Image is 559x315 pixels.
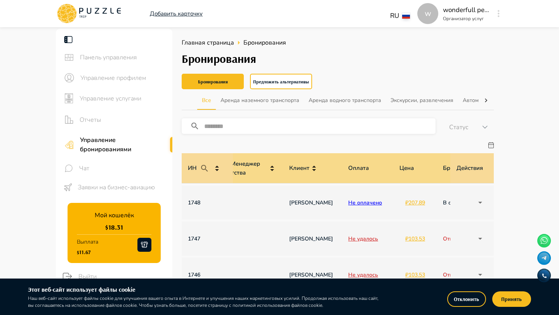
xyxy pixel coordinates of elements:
p: Бронирование [443,164,484,173]
button: sidebar icons [62,71,76,85]
a: Главная страница [182,38,234,47]
h6: Этот веб-сайт использует файлы cookie [28,285,380,295]
h1: $11.67 [77,249,98,255]
div: scrollable tabs example [197,91,478,110]
p: Выплата [77,235,98,249]
p: В ожидании [443,199,484,207]
button: Аренда водного транспорта [304,91,386,110]
span: Управление бронированиями [80,135,166,154]
p: Оплата [348,164,369,173]
span: Заявки на бизнес-авиацию [78,183,166,192]
p: [PERSON_NAME] [289,271,336,279]
div: sidebar iconsПанель управления [56,47,172,67]
div: sidebar iconsУправление профилем [56,67,172,88]
button: sidebar icons [62,50,76,64]
div: w [417,3,438,24]
p: Не оплачено [348,199,387,207]
button: sidebar icons [62,91,76,106]
span: Панель управления [80,53,166,62]
p: ₽ 103.53 [405,235,431,243]
p: ИН [188,161,212,176]
h3: Бронирования [182,52,494,66]
button: Аренда наземного транспорта [216,91,304,110]
button: Предложить альтернативы [250,74,312,89]
h1: $ 18.31 [105,223,123,231]
p: ₽ 103.53 [405,271,431,279]
button: logout [60,269,75,284]
div: sidebar iconsОтчеты [56,109,172,131]
span: Управление профилем [80,73,166,83]
img: lang [402,13,410,19]
p: Не удалось [348,271,387,279]
p: 1748 [188,199,227,207]
button: sidebar icons [62,137,76,153]
button: sidebar icons [62,112,76,128]
div: sidebar iconsУправление услугами [56,88,172,109]
p: Отклонено [443,235,484,243]
p: Мой кошелёк [95,211,134,220]
div: Статус [436,123,494,134]
p: ₽ 207.89 [405,199,431,207]
p: wonderfull peace [443,5,490,15]
p: [PERSON_NAME] [289,235,336,243]
div: sidebar iconsЗаявки на бизнес-авиацию [56,178,172,197]
span: Бронирования [243,38,286,47]
span: Управление услугами [80,94,166,103]
button: Принять [492,291,531,307]
button: Автомобили с водителем [458,91,532,110]
span: Чат [79,164,166,173]
nav: breadcrumb [182,38,494,47]
button: Отклонить [447,291,486,307]
button: Экскурсии, развлечения [386,91,458,110]
a: Добавить карточку [150,9,203,18]
span: Выйти [78,272,166,281]
button: Все [197,91,216,110]
p: Действия [457,164,483,173]
p: Наш веб-сайт использует файлы cookie для улучшения вашего опыта в Интернете и улучшения наших мар... [28,295,380,309]
p: [PERSON_NAME] [289,199,336,207]
div: logoutВыйти [54,266,172,287]
p: 1747 [188,235,227,243]
button: sidebar icons [62,182,74,193]
p: Не удалось [348,235,387,243]
span: Отчеты [80,115,166,125]
p: Организатор услуг [443,15,490,22]
button: sidebar icons [62,162,75,175]
p: Клиент [289,164,309,173]
p: Цена [399,164,414,173]
p: RU [390,11,399,21]
div: sidebar iconsУправление бронированиями [56,131,172,159]
p: 1746 [188,271,227,279]
p: Отклонено [443,271,484,279]
button: search [187,118,209,134]
div: sidebar iconsЧат [56,159,172,178]
button: Бронирования [182,74,244,89]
